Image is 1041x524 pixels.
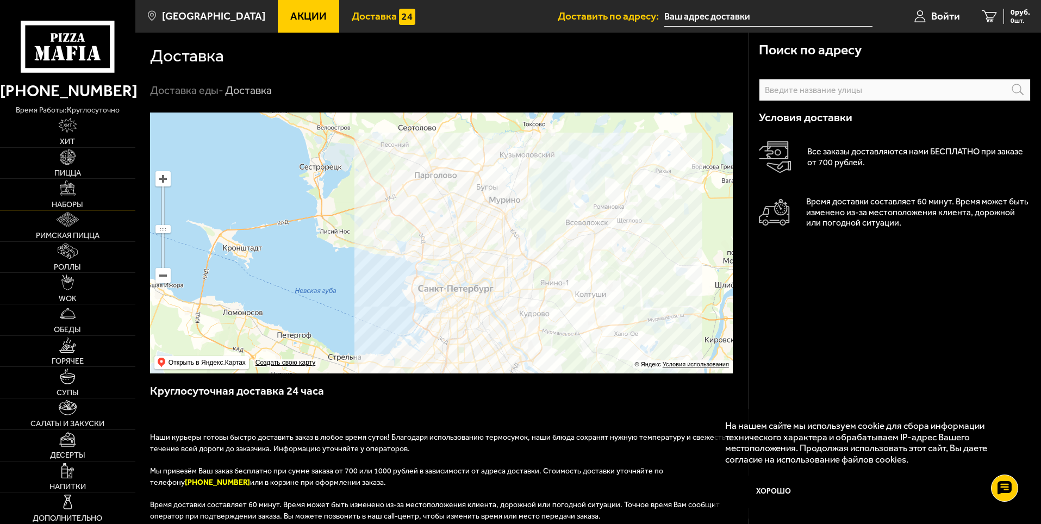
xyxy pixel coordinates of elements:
span: Десерты [50,451,85,459]
span: Пицца [54,169,81,177]
input: Ваш адрес доставки [664,7,872,27]
button: Хорошо [725,476,823,508]
span: Напитки [49,483,86,490]
span: Наши курьеры готовы быстро доставить заказ в любое время суток! Благодаря использованию термосумо... [150,433,731,453]
span: Хит [60,138,75,145]
p: Время доставки составляет 60 минут. Время может быть изменено из-за местоположения клиента, дорож... [806,196,1031,229]
a: Создать свою карту [253,359,317,367]
span: Дополнительно [33,514,102,522]
b: [PHONE_NUMBER] [185,478,250,487]
h3: Поиск по адресу [759,43,862,57]
p: Все заказы доставляются нами БЕСПЛАТНО при заказе от 700 рублей. [807,146,1031,168]
span: Наборы [52,201,83,208]
span: Обеды [54,326,81,333]
span: Войти [931,11,960,21]
h3: Круглосуточная доставка 24 часа [150,383,734,410]
span: Горячее [52,357,84,365]
span: [GEOGRAPHIC_DATA] [162,11,265,21]
a: Доставка еды- [150,84,223,97]
img: Оплата доставки [759,141,791,173]
span: Время доставки составляет 60 минут. Время может быть изменено из-за местоположения клиента, дорож... [150,500,720,521]
span: 0 руб. [1011,9,1030,16]
h1: Доставка [150,47,224,65]
a: Условия использования [663,361,729,367]
ymaps: © Яндекс [635,361,661,367]
ymaps: Открыть в Яндекс.Картах [169,356,246,369]
span: 0 шт. [1011,17,1030,24]
span: WOK [59,295,77,302]
span: Доставить по адресу: [558,11,664,21]
h3: Условия доставки [759,112,1031,123]
input: Введите название улицы [759,79,1031,101]
ymaps: Открыть в Яндекс.Картах [154,356,249,369]
img: 15daf4d41897b9f0e9f617042186c801.svg [399,9,415,25]
span: Салаты и закуски [30,420,104,427]
span: Мы привезём Ваш заказ бесплатно при сумме заказа от 700 или 1000 рублей в зависимости от адреса д... [150,466,663,487]
span: Акции [290,11,327,21]
span: Роллы [54,263,81,271]
span: Римская пицца [36,232,99,239]
div: Доставка [225,84,272,98]
p: На нашем сайте мы используем cookie для сбора информации технического характера и обрабатываем IP... [725,420,1009,465]
span: Супы [57,389,79,396]
img: Автомобиль доставки [759,199,790,226]
span: Доставка [352,11,397,21]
